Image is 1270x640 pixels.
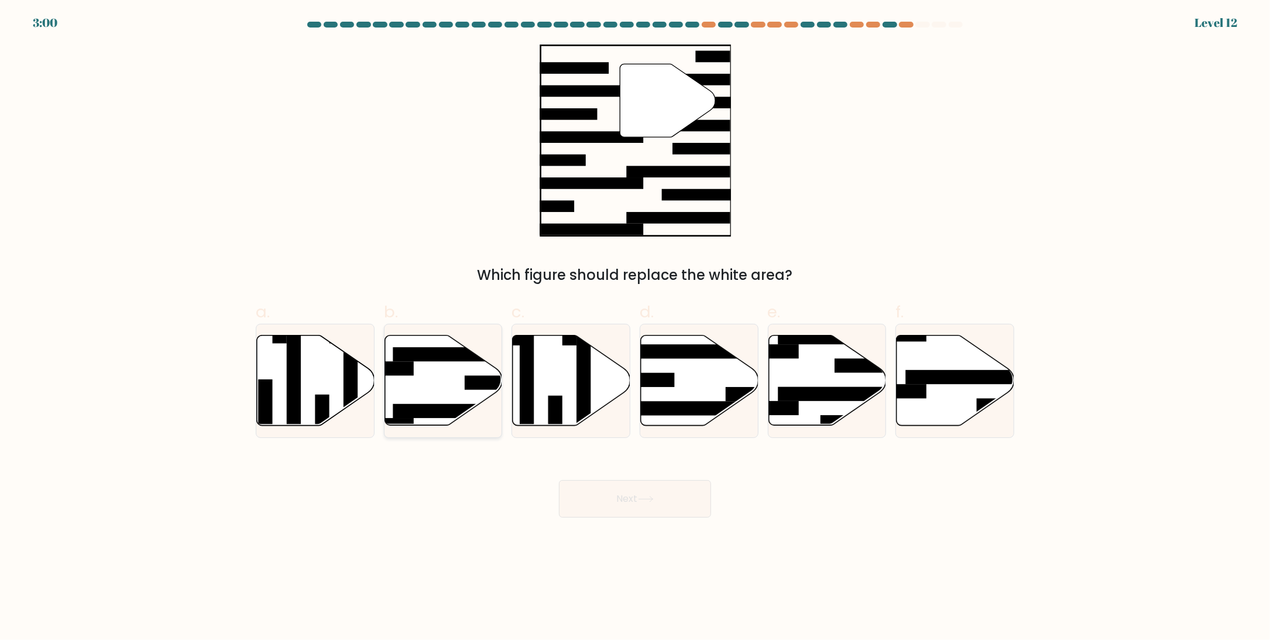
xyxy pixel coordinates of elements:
[768,300,781,323] span: e.
[33,14,57,32] div: 3:00
[640,300,654,323] span: d.
[895,300,904,323] span: f.
[620,64,715,137] g: "
[1195,14,1237,32] div: Level 12
[256,300,270,323] span: a.
[263,265,1007,286] div: Which figure should replace the white area?
[384,300,398,323] span: b.
[559,480,711,518] button: Next
[512,300,524,323] span: c.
